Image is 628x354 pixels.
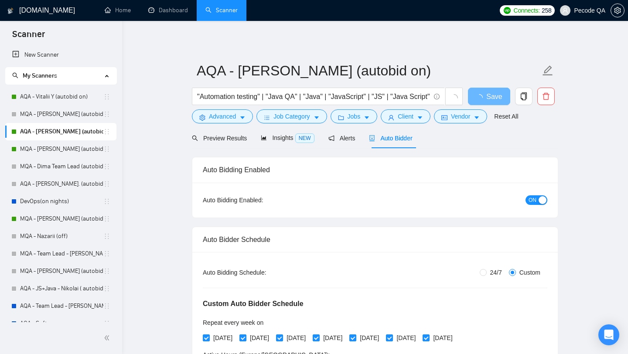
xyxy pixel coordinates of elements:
span: Client [398,112,413,121]
span: setting [611,7,624,14]
span: holder [103,285,110,292]
span: Job Category [273,112,310,121]
span: NEW [295,133,314,143]
button: barsJob Categorycaret-down [256,109,327,123]
a: New Scanner [12,46,109,64]
span: caret-down [474,114,480,121]
a: MQA - [PERSON_NAME] (autobid off ) [20,106,103,123]
li: AQA - JS - Yaroslav. (autobid off day) [5,175,116,193]
span: loading [476,94,486,101]
a: MQA - [PERSON_NAME] (autobid on) [20,140,103,158]
div: Auto Bidder Schedule [203,227,547,252]
span: [DATE] [393,333,419,343]
span: caret-down [417,114,423,121]
span: search [192,135,198,141]
div: Auto Bidding Schedule: [203,268,317,277]
a: AQA - [PERSON_NAME]. (autobid off day) [20,175,103,193]
a: MQA - Dima Team Lead (autobid on) [20,158,103,175]
span: info-circle [434,94,440,99]
a: dashboardDashboard [148,7,188,14]
li: AQA - Team Lead - Polina (off) [5,297,116,315]
span: Insights [261,134,314,141]
button: copy [515,88,532,105]
span: holder [103,163,110,170]
span: Connects: [514,6,540,15]
input: Search Freelance Jobs... [197,91,430,102]
span: holder [103,250,110,257]
span: My Scanners [23,72,57,79]
a: DevOps(on nights) [20,193,103,210]
a: AQA - [PERSON_NAME] (autobid on) [20,123,103,140]
li: AQA - Vitalii Y (autobid on) [5,88,116,106]
span: delete [538,92,554,100]
span: double-left [104,334,113,342]
li: MQA - Orest K. (autobid off) [5,262,116,280]
span: holder [103,233,110,240]
div: Open Intercom Messenger [598,324,619,345]
span: area-chart [261,135,267,141]
button: folderJobscaret-down [331,109,378,123]
li: MQA - Nazarii (off) [5,228,116,245]
span: Auto Bidder [369,135,412,142]
span: caret-down [239,114,246,121]
a: Reset All [494,112,518,121]
img: upwork-logo.png [504,7,511,14]
div: Auto Bidding Enabled [203,157,547,182]
span: copy [515,92,532,100]
span: [DATE] [246,333,273,343]
span: holder [103,198,110,205]
span: Alerts [328,135,355,142]
input: Scanner name... [197,60,540,82]
span: [DATE] [283,333,309,343]
a: MQA - Nazarii (off) [20,228,103,245]
a: AQA - JS+Java - Nikolai ( autobid off) [20,280,103,297]
span: [DATE] [356,333,382,343]
li: MQA - Olha S. (autobid off ) [5,106,116,123]
li: AQA - Soft [5,315,116,332]
span: holder [103,180,110,187]
a: AQA - Team Lead - [PERSON_NAME] (off) [20,297,103,315]
span: bars [264,114,270,121]
li: MQA - Alexander D. (autobid Off) [5,210,116,228]
span: Preview Results [192,135,247,142]
span: Scanner [5,28,52,46]
span: [DATE] [430,333,456,343]
a: MQA - [PERSON_NAME] (autobid Off) [20,210,103,228]
span: caret-down [364,114,370,121]
span: Repeat every week on [203,319,263,326]
a: MQA - [PERSON_NAME] (autobid off) [20,262,103,280]
a: searchScanner [205,7,238,14]
span: [DATE] [320,333,346,343]
li: MQA - Anna (autobid on) [5,140,116,158]
button: delete [537,88,555,105]
span: 24/7 [487,268,505,277]
a: AQA - Soft [20,315,103,332]
h5: Custom Auto Bidder Schedule [203,299,304,309]
span: holder [103,111,110,118]
span: Vendor [451,112,470,121]
button: userClientcaret-down [381,109,430,123]
li: MQA - Dima Team Lead (autobid on) [5,158,116,175]
span: idcard [441,114,447,121]
span: notification [328,135,334,141]
li: AQA - Polina (autobid on) [5,123,116,140]
a: setting [611,7,625,14]
span: holder [103,320,110,327]
span: Jobs [348,112,361,121]
span: [DATE] [210,333,236,343]
span: edit [542,65,553,76]
button: settingAdvancedcaret-down [192,109,253,123]
span: holder [103,93,110,100]
a: MQA - Team Lead - [PERSON_NAME] (autobid night off) (28.03) [20,245,103,262]
span: holder [103,303,110,310]
span: user [562,7,568,14]
span: Advanced [209,112,236,121]
span: Save [486,91,502,102]
span: holder [103,146,110,153]
span: Custom [516,268,544,277]
span: search [12,72,18,78]
button: idcardVendorcaret-down [434,109,487,123]
li: MQA - Team Lead - Ilona (autobid night off) (28.03) [5,245,116,262]
span: My Scanners [12,72,57,79]
a: AQA - Vitalii Y (autobid on) [20,88,103,106]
